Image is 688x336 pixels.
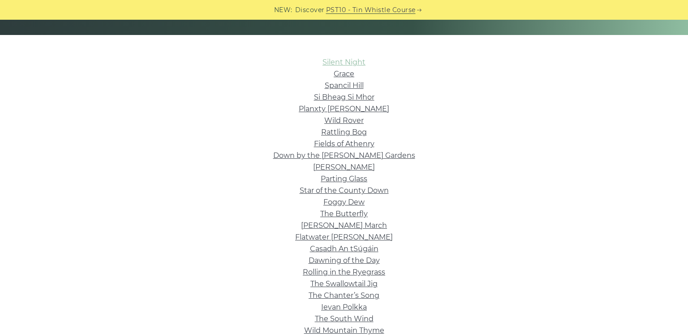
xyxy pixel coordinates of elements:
a: Fields of Athenry [314,140,374,148]
a: [PERSON_NAME] March [301,221,387,230]
a: Star of the County Down [300,186,389,195]
a: Grace [334,70,354,78]
a: Planxty [PERSON_NAME] [299,105,389,113]
span: NEW: [274,5,292,15]
a: Wild Mountain Thyme [304,326,384,335]
a: PST10 - Tin Whistle Course [326,5,416,15]
span: Discover [295,5,325,15]
a: Flatwater [PERSON_NAME] [295,233,393,241]
a: Dawning of the Day [309,256,380,265]
a: Rattling Bog [321,128,367,136]
a: The Swallowtail Jig [310,279,378,288]
a: Down by the [PERSON_NAME] Gardens [273,151,415,160]
a: Spancil Hill [325,81,364,90]
a: The Butterfly [320,209,368,218]
a: The South Wind [315,314,374,323]
a: The Chanter’s Song [309,291,379,300]
a: Foggy Dew [323,198,365,206]
a: Si­ Bheag Si­ Mhor [314,93,374,101]
a: Casadh An tSúgáin [310,244,378,253]
a: Ievan Polkka [321,303,367,311]
a: Wild Rover [324,116,364,125]
a: [PERSON_NAME] [313,163,375,171]
a: Rolling in the Ryegrass [303,268,385,276]
a: Silent Night [322,58,365,66]
a: Parting Glass [321,175,367,183]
